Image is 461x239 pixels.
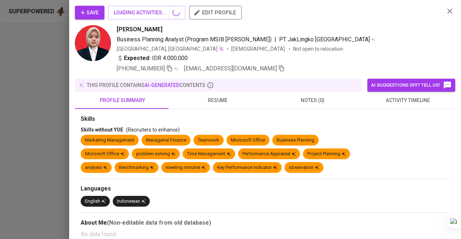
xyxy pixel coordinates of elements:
div: Benchmarking [119,164,154,171]
span: [DEMOGRAPHIC_DATA] [231,45,286,52]
span: [PERSON_NAME] [117,25,162,34]
div: Tịme Management [187,151,231,157]
div: Project Planning [307,151,346,157]
div: Key Performance Indicator [217,164,277,171]
button: edit profile [189,6,242,19]
button: Save [75,6,104,19]
div: Managerial Finance [146,137,186,144]
div: analysis [85,164,107,171]
span: Save [81,8,99,17]
div: observation [289,164,319,171]
span: PT JakLingko [GEOGRAPHIC_DATA] [279,36,370,43]
span: notes (0) [269,96,356,105]
span: Business Planning Analyst (Program MSIB [PERSON_NAME]) [117,36,272,43]
div: meeting minutes [166,164,206,171]
div: Languages [81,185,449,193]
img: magic_wand.svg [218,46,224,52]
button: LOADING ACTIVITIES... [108,6,185,19]
span: activity timeline [364,96,451,105]
div: Microsoft Office [85,151,125,157]
span: AI suggestions off? Tell us! [371,81,452,89]
span: edit profile [195,8,236,17]
p: this profile contains contents [87,82,205,89]
a: edit profile [189,9,242,15]
span: (Recruiters to enhance) [126,127,180,133]
span: [EMAIL_ADDRESS][DOMAIN_NAME] [184,65,277,72]
span: resume [174,96,261,105]
div: Marketing Management [85,137,134,144]
span: [PHONE_NUMBER] [117,65,165,72]
div: English [85,198,106,205]
button: AI suggestions off? Tell us! [367,79,455,92]
div: Microsoft Office [231,137,265,144]
div: [GEOGRAPHIC_DATA], [GEOGRAPHIC_DATA] [117,45,224,52]
div: Skills [81,115,449,123]
b: Expected: [124,54,151,63]
div: Performance Appraisal [242,151,296,157]
span: AI-generated [144,82,179,88]
span: profile summary [79,96,166,105]
b: (Non-editable data from old database) [107,219,211,226]
div: IDR 4.000.000 [117,54,188,63]
p: Not open to relocation [293,45,343,52]
div: About Me [81,219,449,227]
div: Teamwork [198,137,219,144]
p: No data found. [81,230,449,239]
div: Indonesian [117,198,146,205]
div: Business Planning [277,137,314,144]
div: problem solving [136,151,175,157]
span: | [274,35,276,44]
span: Skills without YOE [81,127,123,133]
img: 5aea70d82b9cf19c607a3d51b4f5b03c.jpg [75,25,111,61]
span: LOADING ACTIVITIES... [114,8,180,17]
